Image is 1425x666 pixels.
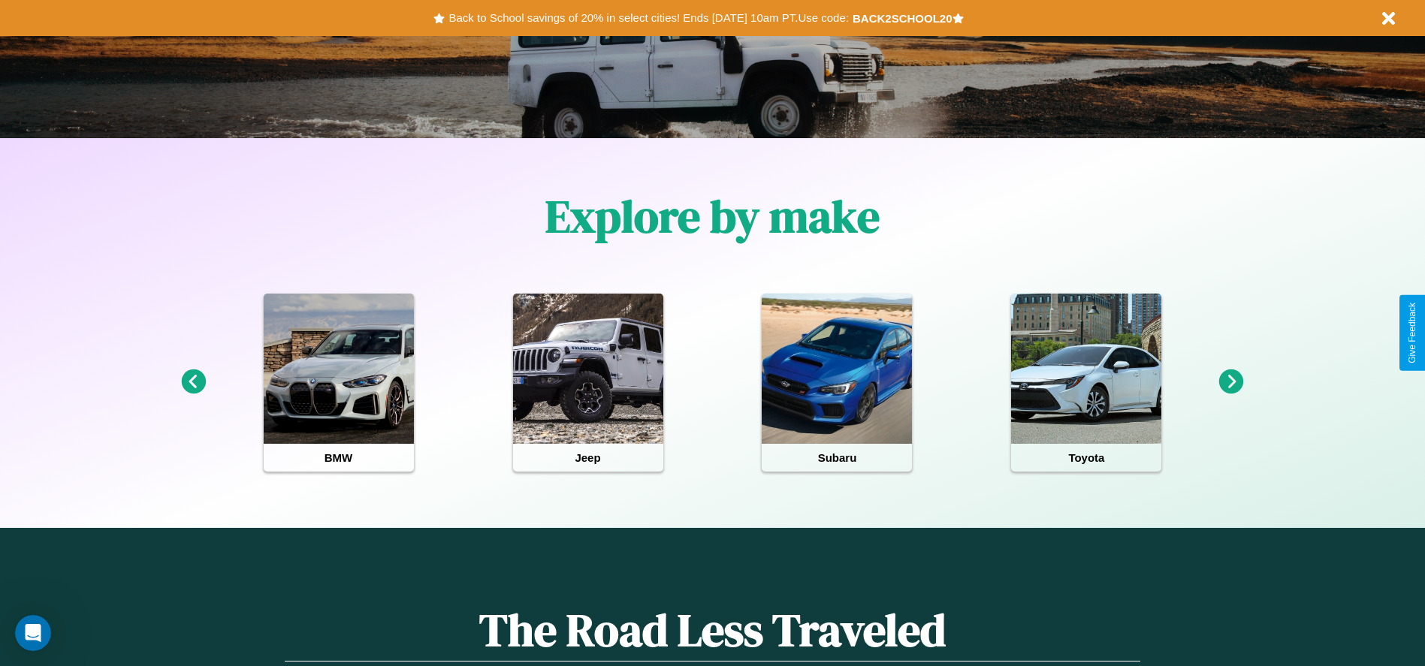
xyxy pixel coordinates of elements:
[853,12,953,25] b: BACK2SCHOOL20
[545,185,880,247] h1: Explore by make
[15,615,51,651] iframe: Intercom live chat
[513,444,663,472] h4: Jeep
[285,599,1140,661] h1: The Road Less Traveled
[1011,444,1161,472] h4: Toyota
[762,444,912,472] h4: Subaru
[445,8,852,29] button: Back to School savings of 20% in select cities! Ends [DATE] 10am PT.Use code:
[1407,303,1417,363] div: Give Feedback
[264,444,414,472] h4: BMW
